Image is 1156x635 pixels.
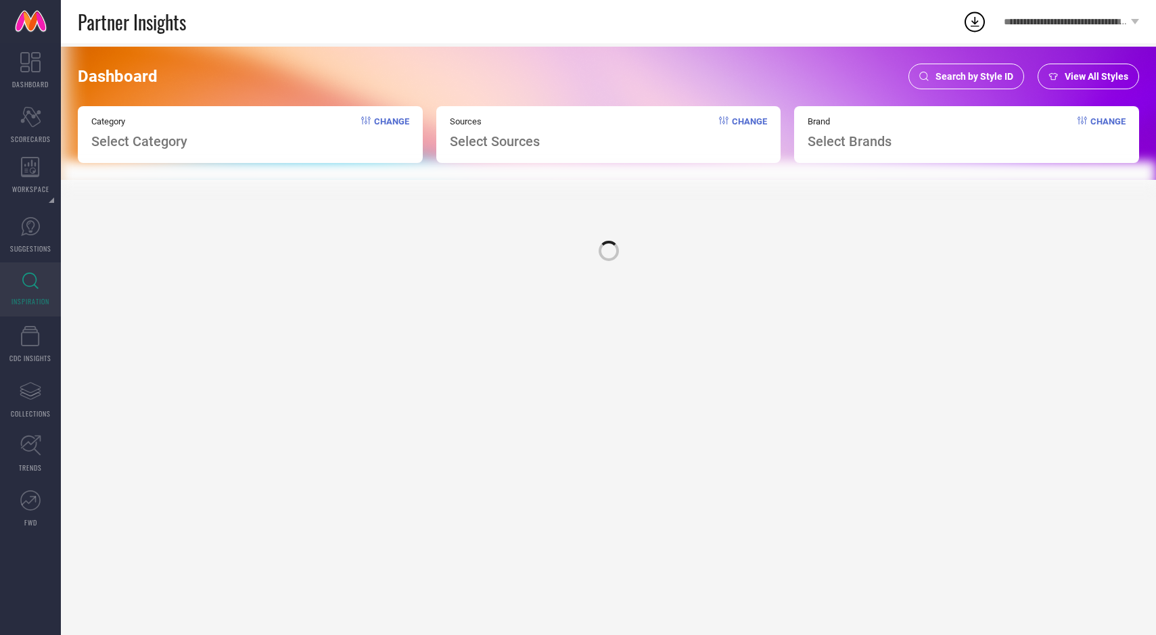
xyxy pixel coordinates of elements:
span: Category [91,116,187,126]
span: Sources [450,116,540,126]
span: Search by Style ID [935,71,1013,82]
span: Brand [808,116,892,126]
span: INSPIRATION [11,296,49,306]
span: SUGGESTIONS [10,243,51,254]
span: View All Styles [1065,71,1128,82]
span: Partner Insights [78,8,186,36]
span: CDC INSIGHTS [9,353,51,363]
span: COLLECTIONS [11,408,51,419]
span: Dashboard [78,67,158,86]
span: Select Sources [450,133,540,149]
span: SCORECARDS [11,134,51,144]
span: DASHBOARD [12,79,49,89]
span: WORKSPACE [12,184,49,194]
span: Change [732,116,767,149]
div: Open download list [963,9,987,34]
span: Change [1090,116,1126,149]
span: TRENDS [19,463,42,473]
span: Change [374,116,409,149]
span: Select Category [91,133,187,149]
span: FWD [24,517,37,527]
span: Select Brands [808,133,892,149]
